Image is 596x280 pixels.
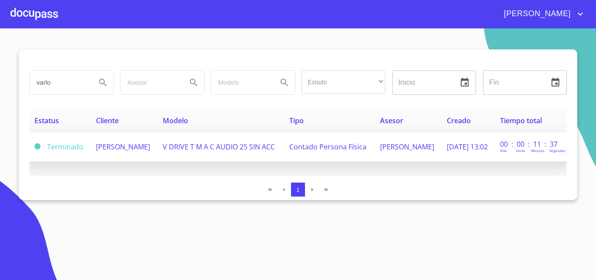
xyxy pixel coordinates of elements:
[497,7,575,21] span: [PERSON_NAME]
[163,116,188,125] span: Modelo
[96,116,119,125] span: Cliente
[531,148,545,153] p: Minutos
[291,183,305,197] button: 1
[183,72,204,93] button: Search
[380,142,434,152] span: [PERSON_NAME]
[47,142,83,152] span: Terminado
[211,71,271,94] input: search
[289,116,304,125] span: Tipo
[289,142,367,152] span: Contado Persona Física
[500,139,559,149] p: 00 : 00 : 11 : 37
[274,72,295,93] button: Search
[516,148,525,153] p: Horas
[301,70,385,94] div: ​
[500,116,542,125] span: Tiempo total
[380,116,403,125] span: Asesor
[34,143,41,149] span: Terminado
[120,71,180,94] input: search
[500,148,507,153] p: Dias
[30,71,89,94] input: search
[497,7,586,21] button: account of current user
[447,142,488,152] span: [DATE] 13:02
[549,148,565,153] p: Segundos
[96,142,150,152] span: [PERSON_NAME]
[34,116,59,125] span: Estatus
[447,116,471,125] span: Creado
[92,72,113,93] button: Search
[163,142,275,152] span: V DRIVE T M A C AUDIO 25 SIN ACC
[296,187,299,193] span: 1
